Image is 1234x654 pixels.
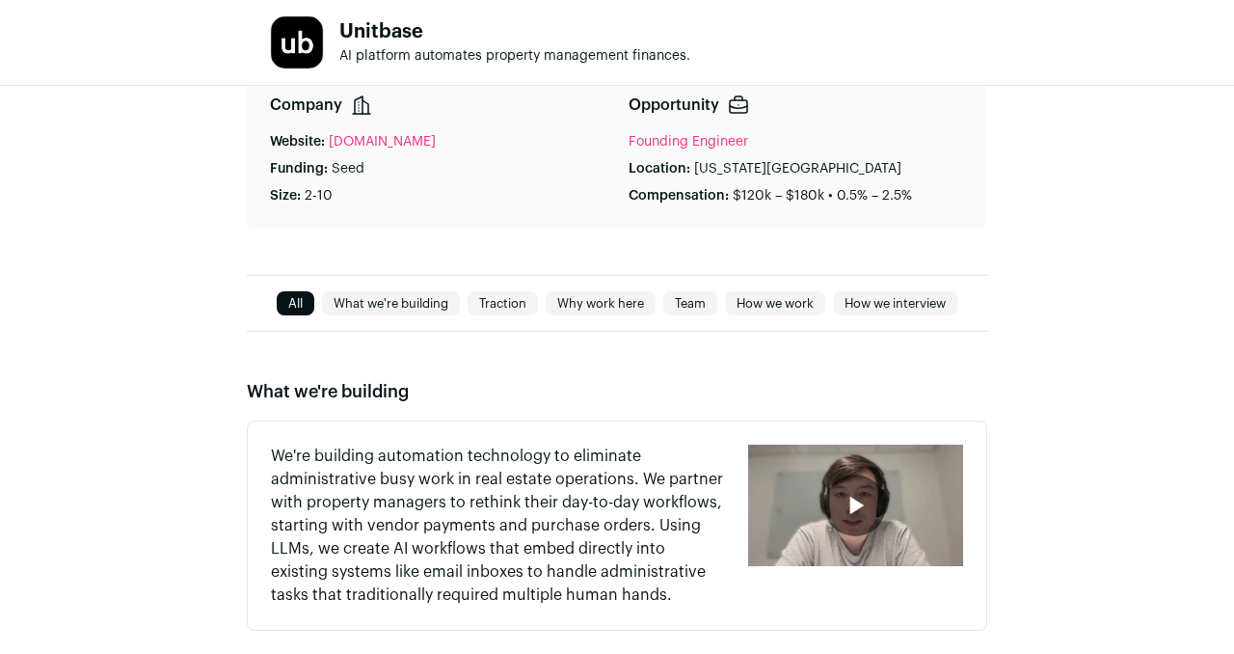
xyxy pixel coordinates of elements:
[694,159,901,178] p: [US_STATE][GEOGRAPHIC_DATA]
[270,186,301,205] p: Size:
[270,159,328,178] p: Funding:
[546,292,656,315] a: Why work here
[247,378,987,405] h2: What we're building
[629,94,719,117] p: Opportunity
[270,132,325,151] p: Website:
[277,292,314,315] a: All
[833,292,957,315] a: How we interview
[629,135,748,149] a: Founding Engineer
[339,49,690,63] span: AI platform automates property management finances.
[629,186,729,205] p: Compensation:
[322,292,460,315] a: What we're building
[468,292,538,315] a: Traction
[329,132,436,151] a: [DOMAIN_NAME]
[271,445,725,607] p: We're building automation technology to eliminate administrative busy work in real estate operati...
[305,186,333,205] p: 2-10
[629,159,690,178] p: Location:
[339,22,690,41] h1: Unitbase
[733,186,912,205] p: $120k – $180k • 0.5% – 2.5%
[663,292,717,315] a: Team
[725,292,825,315] a: How we work
[332,159,364,178] p: Seed
[270,94,342,117] p: Company
[271,16,323,68] img: 507c7f162ae9245119f00bf8e57d82b875e7de5137840b21884cd0bcbfa05bfc.jpg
